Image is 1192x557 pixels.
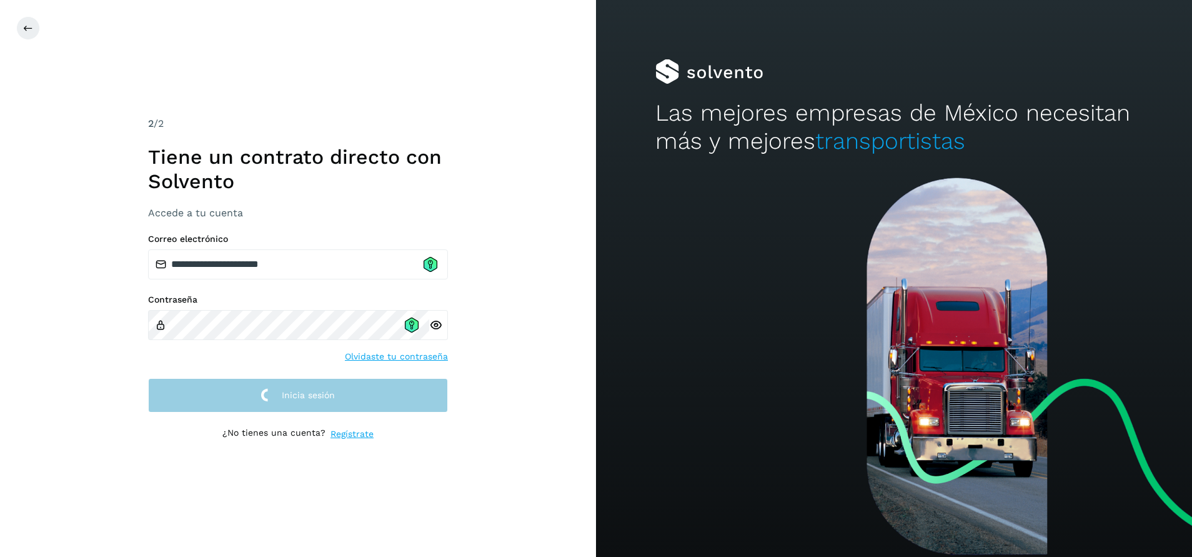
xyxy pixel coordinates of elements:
h1: Tiene un contrato directo con Solvento [148,145,448,193]
span: Inicia sesión [282,391,335,399]
h2: Las mejores empresas de México necesitan más y mejores [655,99,1132,155]
label: Contraseña [148,294,448,305]
a: Olvidaste tu contraseña [345,350,448,363]
a: Regístrate [330,428,374,441]
div: /2 [148,116,448,131]
p: ¿No tienes una cuenta? [222,428,325,441]
button: Inicia sesión [148,378,448,413]
span: 2 [148,118,154,129]
span: transportistas [815,128,965,154]
label: Correo electrónico [148,234,448,244]
h3: Accede a tu cuenta [148,207,448,219]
